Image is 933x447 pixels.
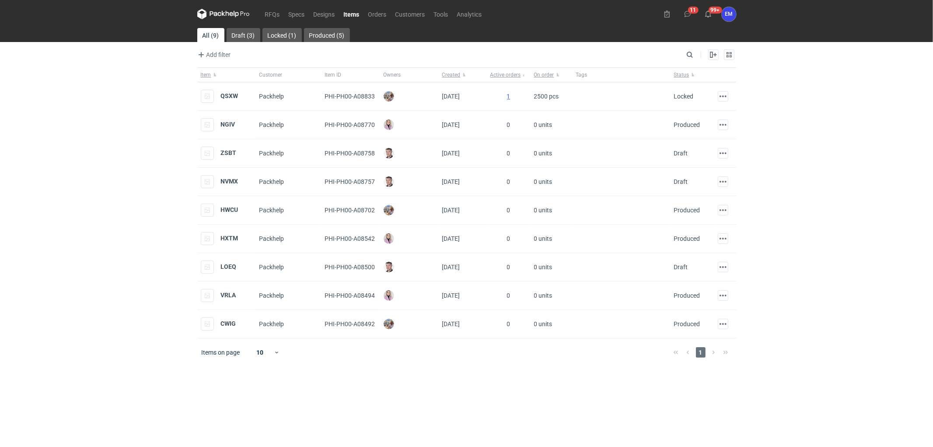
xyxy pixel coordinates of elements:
[325,121,375,128] span: PHI-PH00-A08770
[259,207,284,214] span: Packhelp
[534,260,552,274] span: 0 units
[531,225,573,253] div: 0 units
[197,28,224,42] a: All (9)
[221,263,237,270] a: LOEQ
[325,150,375,157] span: PHI-PH00-A08758
[227,28,260,42] a: Draft (3)
[674,92,694,101] div: Locked
[531,196,573,225] div: 0 units
[197,68,256,82] button: Item
[196,49,231,60] button: Add filter
[221,206,238,213] strong: HWCU
[325,320,375,327] span: PHI-PH00-A08492
[439,82,487,111] div: [DATE]
[507,235,510,242] span: 0
[442,71,461,78] span: Created
[718,176,728,187] button: Actions
[246,346,274,359] div: 10
[439,68,487,82] button: Created
[325,292,375,299] span: PHI-PH00-A08494
[221,149,237,156] strong: ZSBT
[384,205,394,215] img: Michał Palasek
[384,290,394,301] img: Klaudia Wiśniewska
[309,9,339,19] a: Designs
[384,176,394,187] img: Maciej Sikora
[507,93,510,100] a: 1
[391,9,430,19] a: Customers
[439,282,487,310] div: [DATE]
[718,148,728,158] button: Actions
[531,282,573,310] div: 0 units
[490,71,521,78] span: Active orders
[674,263,688,271] div: Draft
[531,68,573,82] button: On order
[221,235,238,242] a: HXTM
[439,253,487,282] div: [DATE]
[284,9,309,19] a: Specs
[262,28,302,42] a: Locked (1)
[534,317,552,331] span: 0 units
[696,347,706,358] span: 1
[259,71,283,78] span: Customer
[364,9,391,19] a: Orders
[531,111,573,139] div: 0 units
[718,290,728,301] button: Actions
[202,348,240,357] span: Items on page
[197,9,250,19] svg: Packhelp Pro
[534,289,552,303] span: 0 units
[384,120,394,130] img: Klaudia Wiśniewska
[576,71,587,78] span: Tags
[384,91,394,102] img: Michał Palasek
[221,92,238,99] a: QSXW
[534,232,552,246] span: 0 units
[718,262,728,272] button: Actions
[722,7,736,21] div: Ewelina Macek
[430,9,453,19] a: Tools
[384,262,394,272] img: Maciej Sikora
[453,9,486,19] a: Analytics
[325,93,375,100] span: PHI-PH00-A08833
[259,320,284,327] span: Packhelp
[259,178,284,185] span: Packhelp
[534,89,559,103] span: 2500 pcs
[196,49,231,60] span: Add filter
[325,235,375,242] span: PHI-PH00-A08542
[507,121,510,128] span: 0
[674,234,700,243] div: Produced
[674,177,688,186] div: Draft
[674,120,700,129] div: Produced
[259,264,284,271] span: Packhelp
[718,319,728,329] button: Actions
[259,150,284,157] span: Packhelp
[534,175,552,189] span: 0 units
[221,320,236,327] a: CWIG
[531,139,573,168] div: 0 units
[325,71,342,78] span: Item ID
[718,91,728,102] button: Actions
[718,233,728,244] button: Actions
[439,139,487,168] div: [DATE]
[685,49,713,60] input: Search
[487,68,531,82] button: Active orders
[534,203,552,217] span: 0 units
[674,320,700,328] div: Produced
[221,292,236,299] a: VRLA
[507,264,510,271] span: 0
[384,148,394,158] img: Maciej Sikora
[384,71,401,78] span: Owners
[439,111,487,139] div: [DATE]
[718,205,728,215] button: Actions
[507,292,510,299] span: 0
[261,9,284,19] a: RFQs
[339,9,364,19] a: Items
[701,7,715,21] button: 99+
[221,178,238,185] a: NVMX
[674,71,689,78] span: Status
[722,7,736,21] button: EM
